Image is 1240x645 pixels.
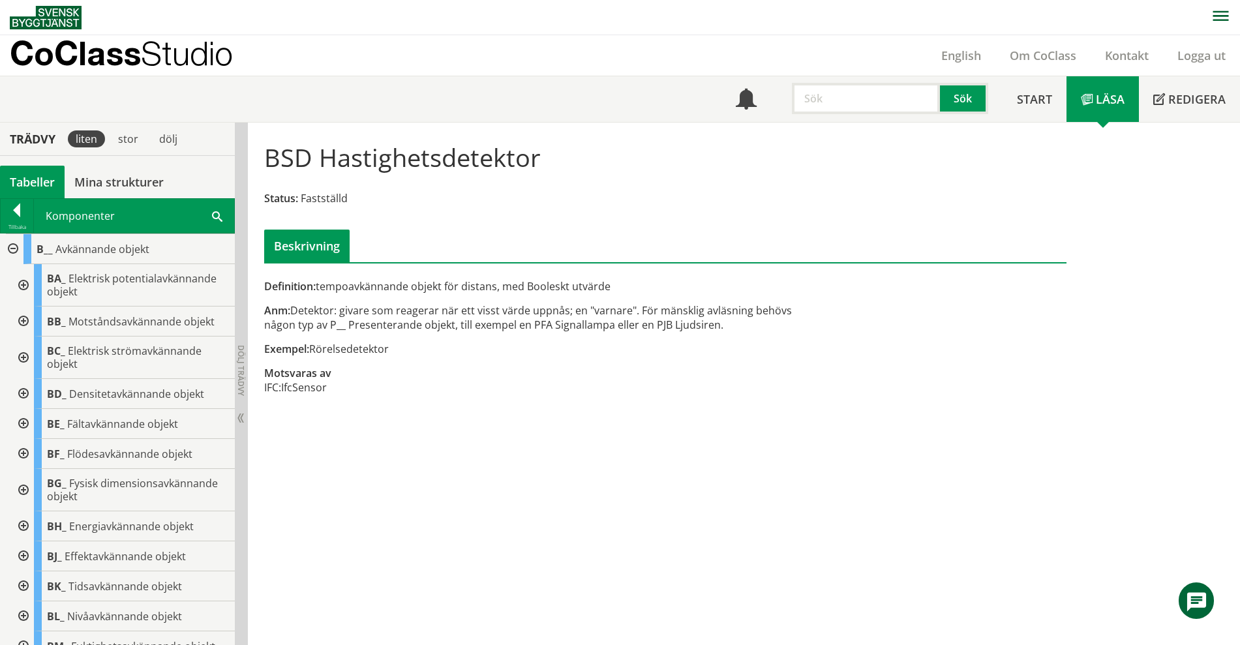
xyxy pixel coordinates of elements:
[67,609,182,623] span: Nivåavkännande objekt
[301,191,348,205] span: Fastställd
[47,271,66,286] span: BA_
[65,166,174,198] a: Mina strukturer
[264,230,350,262] div: Beskrivning
[47,476,67,490] span: BG_
[68,130,105,147] div: liten
[10,46,233,61] p: CoClass
[264,342,792,356] div: Rörelsedetektor
[235,345,247,396] span: Dölj trädvy
[47,549,62,563] span: BJ_
[264,366,331,380] span: Motsvaras av
[1096,91,1125,107] span: Läsa
[65,549,186,563] span: Effektavkännande objekt
[1168,91,1226,107] span: Redigera
[792,83,940,114] input: Sök
[212,209,222,222] span: Sök i tabellen
[927,48,995,63] a: English
[10,35,261,76] a: CoClassStudio
[47,579,66,593] span: BK_
[151,130,185,147] div: dölj
[47,519,67,533] span: BH_
[1091,48,1163,63] a: Kontakt
[69,387,204,401] span: Densitetavkännande objekt
[55,242,149,256] span: Avkännande objekt
[940,83,988,114] button: Sök
[47,447,65,461] span: BF_
[110,130,146,147] div: stor
[10,6,82,29] img: Svensk Byggtjänst
[264,279,316,293] span: Definition:
[1163,48,1240,63] a: Logga ut
[47,476,218,503] span: Fysisk dimensionsavkännande objekt
[47,271,217,299] span: Elektrisk potentialavkännande objekt
[264,279,792,293] div: tempoavkännande objekt för distans, med Booleskt utvärde
[1003,76,1066,122] a: Start
[47,609,65,623] span: BL_
[3,132,63,146] div: Trädvy
[47,417,65,431] span: BE_
[264,303,792,332] div: Detektor: givare som reagerar när ett visst värde uppnås; en "varnare". För mänsklig avläsning be...
[1066,76,1139,122] a: Läsa
[67,447,192,461] span: Flödesavkännande objekt
[1,222,33,232] div: Tillbaka
[281,380,327,395] td: IfcSensor
[264,191,298,205] span: Status:
[67,417,178,431] span: Fältavkännande objekt
[69,519,194,533] span: Energiavkännande objekt
[995,48,1091,63] a: Om CoClass
[47,387,67,401] span: BD_
[47,314,66,329] span: BB_
[264,342,309,356] span: Exempel:
[1139,76,1240,122] a: Redigera
[264,143,541,172] h1: BSD Hastighetsdetektor
[264,380,281,395] td: IFC:
[47,344,202,371] span: Elektrisk strömavkännande objekt
[264,303,290,318] span: Anm:
[141,34,233,72] span: Studio
[736,90,757,111] span: Notifikationer
[68,314,215,329] span: Motståndsavkännande objekt
[47,344,65,358] span: BC_
[34,199,234,233] div: Komponenter
[1017,91,1052,107] span: Start
[37,242,53,256] span: B__
[68,579,182,593] span: Tidsavkännande objekt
